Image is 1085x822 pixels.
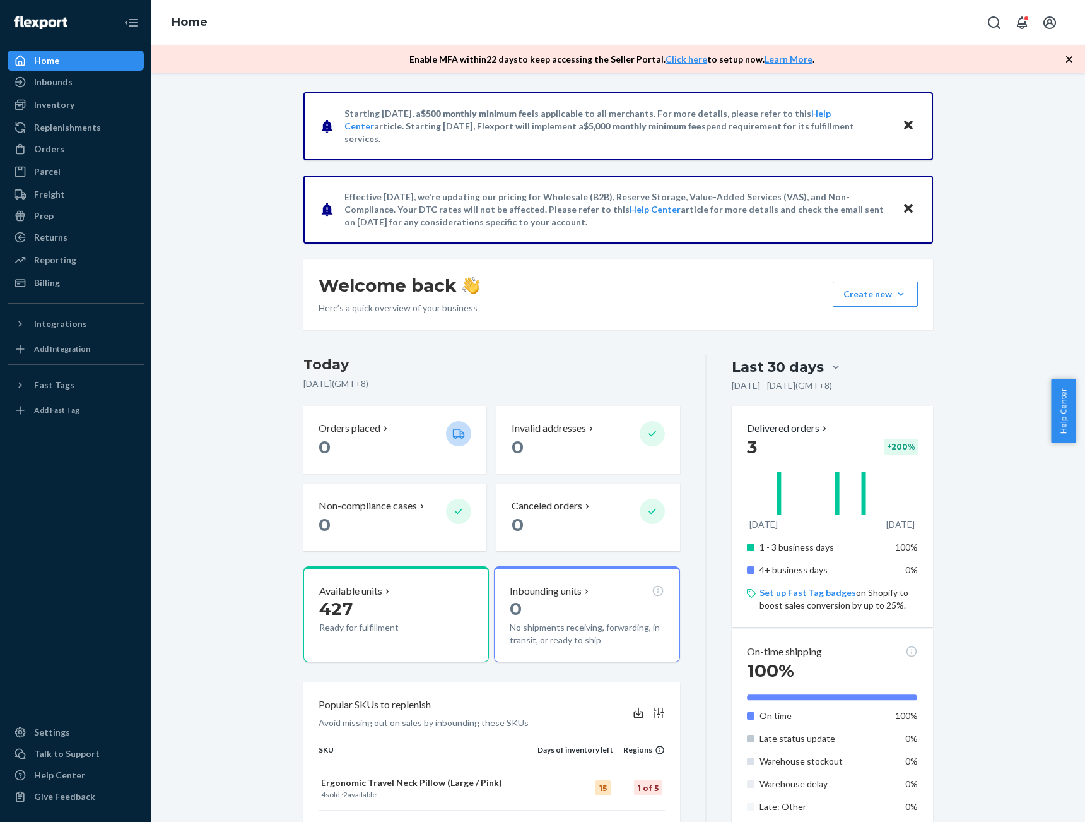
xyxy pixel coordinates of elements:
span: 100% [747,660,794,681]
p: Avoid missing out on sales by inbounding these SKUs [319,717,529,729]
div: Parcel [34,165,61,178]
p: On time [759,710,884,722]
button: Non-compliance cases 0 [303,484,486,551]
a: Help Center [630,204,681,215]
a: Set up Fast Tag badges [759,587,856,598]
span: Help Center [1051,379,1076,443]
span: 2 [343,790,348,799]
p: 1 - 3 business days [759,541,884,554]
button: Invalid addresses 0 [496,406,679,474]
p: Popular SKUs to replenish [319,698,431,712]
span: $5,000 monthly minimum fee [584,121,701,131]
a: Prep [8,206,144,226]
div: Last 30 days [732,357,824,377]
a: Talk to Support [8,744,144,764]
img: hand-wave emoji [462,277,479,294]
a: Add Integration [8,339,144,359]
p: Canceled orders [512,499,582,513]
span: 100% [895,542,918,552]
div: Returns [34,231,67,244]
button: Create new [833,282,918,307]
div: Orders [34,143,64,155]
p: Late: Other [759,801,884,813]
a: Home [172,15,208,29]
button: Open account menu [1037,10,1062,35]
div: Give Feedback [34,790,95,803]
button: Canceled orders 0 [496,484,679,551]
h3: Today [303,355,680,375]
a: Click here [666,54,707,64]
a: Returns [8,227,144,247]
div: + 200 % [884,439,918,455]
p: on Shopify to boost sales conversion by up to 25%. [759,587,918,612]
span: 0 [319,436,331,458]
div: Replenishments [34,121,101,134]
button: Close Navigation [119,10,144,35]
a: Add Fast Tag [8,400,144,420]
div: 1 of 5 [634,780,662,795]
div: Inbounds [34,76,73,88]
p: sold · available [321,789,535,800]
span: 0 [510,598,522,619]
span: 0% [905,564,918,575]
th: SKU [319,744,537,766]
a: Home [8,51,144,71]
p: 4+ business days [759,564,884,576]
div: Integrations [34,318,87,330]
div: Home [34,54,59,67]
span: 0 [512,436,524,458]
p: No shipments receiving, forwarding, in transit, or ready to ship [510,621,664,646]
img: Flexport logo [14,16,67,29]
h1: Welcome back [319,274,479,297]
button: Delivered orders [747,421,830,436]
a: Parcel [8,162,144,182]
button: Available units427Ready for fulfillment [303,566,489,662]
span: $500 monthly minimum fee [421,108,532,119]
p: Starting [DATE], a is applicable to all merchants. For more details, please refer to this article... [344,107,890,145]
button: Open notifications [1009,10,1035,35]
span: 0% [905,778,918,789]
p: [DATE] [749,518,778,531]
p: Warehouse delay [759,778,884,790]
p: [DATE] [886,518,915,531]
button: Orders placed 0 [303,406,486,474]
p: Inbounding units [510,584,582,599]
span: 0 [319,514,331,535]
span: 0 [512,514,524,535]
a: Help Center [8,765,144,785]
a: Inbounds [8,72,144,92]
div: Fast Tags [34,379,74,391]
p: Warehouse stockout [759,755,884,768]
span: 100% [895,710,918,721]
a: Orders [8,139,144,159]
button: Close [900,200,917,218]
div: Billing [34,277,60,289]
th: Days of inventory left [537,744,613,766]
div: 15 [595,780,611,795]
p: Effective [DATE], we're updating our pricing for Wholesale (B2B), Reserve Storage, Value-Added Se... [344,191,890,229]
a: Inventory [8,95,144,115]
p: Ready for fulfillment [319,621,436,634]
ol: breadcrumbs [161,4,218,41]
a: Freight [8,184,144,205]
p: [DATE] - [DATE] ( GMT+8 ) [732,379,832,392]
button: Fast Tags [8,375,144,395]
span: 4 [321,790,325,799]
div: Prep [34,210,54,222]
a: Learn More [765,54,812,64]
a: Billing [8,273,144,293]
button: Open Search Box [982,10,1007,35]
span: 3 [747,436,757,458]
div: Add Integration [34,343,90,354]
p: Available units [319,584,382,599]
p: Orders placed [319,421,380,436]
span: 0% [905,801,918,812]
button: Give Feedback [8,787,144,807]
div: Add Fast Tag [34,405,79,415]
p: Here’s a quick overview of your business [319,302,479,314]
button: Inbounding units0No shipments receiving, forwarding, in transit, or ready to ship [494,566,679,662]
p: On-time shipping [747,645,822,659]
div: Reporting [34,254,76,266]
a: Reporting [8,250,144,270]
